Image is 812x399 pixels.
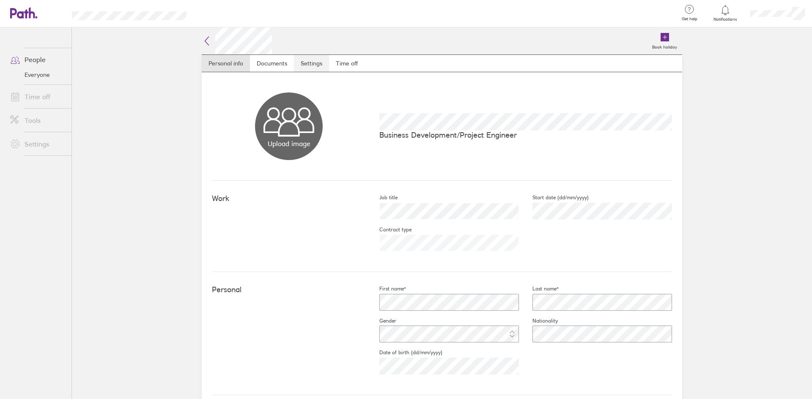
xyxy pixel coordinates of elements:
[712,17,739,22] span: Notifications
[676,16,703,22] span: Get help
[202,55,250,72] a: Personal info
[329,55,365,72] a: Time off
[212,194,366,203] h4: Work
[3,51,71,68] a: People
[647,27,682,54] a: Book holiday
[3,112,71,129] a: Tools
[647,42,682,50] label: Book holiday
[294,55,329,72] a: Settings
[250,55,294,72] a: Documents
[212,285,366,294] h4: Personal
[3,68,71,81] a: Everyone
[712,4,739,22] a: Notifications
[366,226,411,233] label: Contract type
[379,130,672,139] p: Business Development/Project Engineer
[3,136,71,152] a: Settings
[366,285,406,292] label: First name*
[366,318,396,324] label: Gender
[366,349,442,356] label: Date of birth (dd/mm/yyyy)
[519,318,558,324] label: Nationality
[519,285,559,292] label: Last name*
[519,194,589,201] label: Start date (dd/mm/yyyy)
[3,88,71,105] a: Time off
[366,194,398,201] label: Job title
